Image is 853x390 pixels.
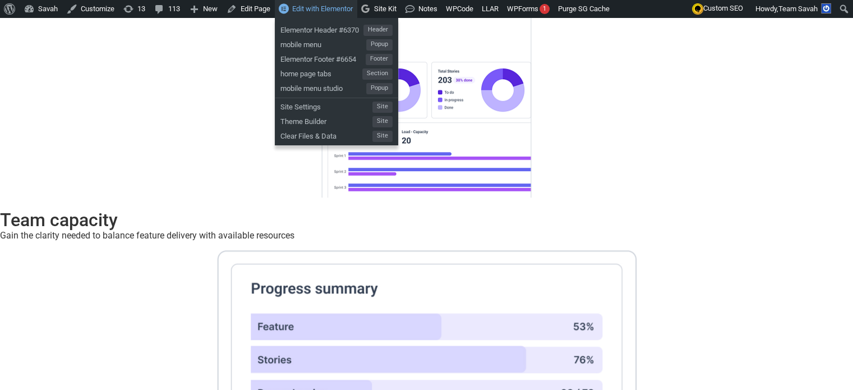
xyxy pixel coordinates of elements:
a: mobile menu studioPopup [275,80,398,94]
a: Theme BuilderSite [275,113,398,127]
span: Theme Builder [280,113,372,127]
span: Elementor Footer #6654 [280,51,366,65]
span: Team Savah [778,4,818,13]
a: Site SettingsSite [275,98,398,113]
span: Section [362,68,393,80]
a: Elementor Footer #6654Footer [275,51,398,65]
a: mobile menuPopup [275,36,398,51]
div: 1 [540,4,550,14]
span: Site [372,116,393,127]
span: Site [372,102,393,113]
span: Site Settings [280,98,372,113]
a: Clear Files & DataSite [275,127,398,142]
span: mobile menu studio [280,80,366,94]
a: home page tabsSection [275,65,398,80]
span: Popup [366,39,393,51]
span: Site [372,131,393,142]
a: Elementor Header #6370Header [275,21,398,36]
span: Footer [366,54,393,65]
span: Edit with Elementor [292,4,353,13]
span: Site Kit [374,4,396,13]
span: Popup [366,83,393,94]
span: home page tabs [280,65,362,80]
span: Clear Files & Data [280,127,372,142]
iframe: Chat Widget [797,336,853,390]
span: Header [363,25,393,36]
span: mobile menu [280,36,366,51]
span: Elementor Header #6370 [280,21,363,36]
